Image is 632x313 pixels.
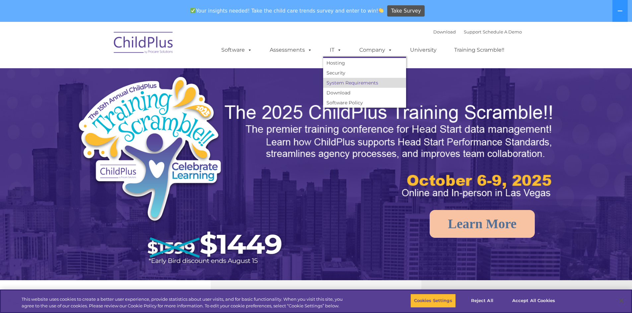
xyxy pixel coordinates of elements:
[433,29,522,34] font: |
[379,8,384,13] img: 👏
[430,210,535,238] a: Learn More
[323,88,406,98] a: Download
[353,43,399,57] a: Company
[190,8,195,13] img: ✅
[410,294,456,308] button: Cookies Settings
[323,78,406,88] a: System Requirements
[483,29,522,34] a: Schedule A Demo
[433,29,456,34] a: Download
[92,44,112,49] span: Last name
[22,296,348,309] div: This website uses cookies to create a better user experience, provide statistics about user visit...
[92,71,120,76] span: Phone number
[614,293,629,308] button: Close
[387,5,425,17] a: Take Survey
[464,29,481,34] a: Support
[323,68,406,78] a: Security
[323,98,406,108] a: Software Policy
[509,294,559,308] button: Accept All Cookies
[461,294,503,308] button: Reject All
[215,43,259,57] a: Software
[263,43,319,57] a: Assessments
[323,43,348,57] a: IT
[110,27,177,60] img: ChildPlus by Procare Solutions
[391,5,421,17] span: Take Survey
[323,58,406,68] a: Hosting
[448,43,511,57] a: Training Scramble!!
[403,43,443,57] a: University
[188,4,386,17] span: Your insights needed! Take the child care trends survey and enter to win!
